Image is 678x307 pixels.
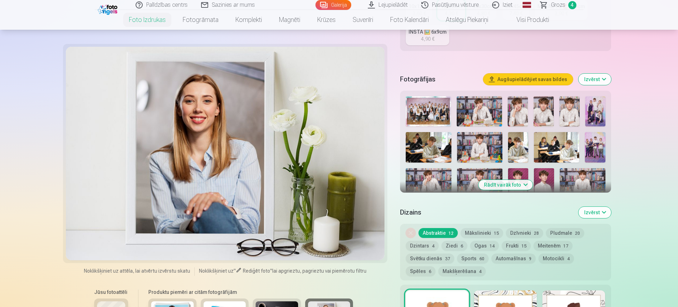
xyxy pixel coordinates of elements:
[461,244,463,249] span: 6
[461,228,503,238] button: Mākslinieki15
[534,231,539,236] span: 28
[270,268,272,274] span: "
[429,269,431,274] span: 6
[120,10,174,30] a: Foto izdrukas
[567,256,570,261] span: 4
[479,269,482,274] span: 4
[437,10,497,30] a: Atslēgu piekariņi
[174,10,227,30] a: Fotogrāmata
[551,1,565,9] span: Grozs
[563,244,568,249] span: 17
[400,74,477,84] h5: Fotogrāfijas
[406,241,439,251] button: Dzintars4
[438,266,486,276] button: Makšķerēšana4
[309,10,344,30] a: Krūzes
[441,241,467,251] button: Ziedi6
[546,228,584,238] button: Pludmale20
[449,231,454,236] span: 12
[406,254,454,263] button: Svētku dienās37
[344,10,382,30] a: Suvenīri
[579,74,611,85] button: Izvērst
[270,10,309,30] a: Magnēti
[445,256,450,261] span: 37
[497,10,558,30] a: Visi produkti
[406,266,435,276] button: Spēles6
[146,289,356,296] h6: Produktu piemēri ar citām fotogrāfijām
[529,256,531,261] span: 9
[432,244,434,249] span: 4
[409,28,446,35] div: INSTA 🖼️ 6x9cm
[199,268,234,274] span: Noklikšķiniet uz
[457,254,489,263] button: Sports60
[406,25,449,45] a: INSTA 🖼️ 6x9cm4,90 €
[479,256,484,261] span: 60
[84,267,190,274] span: Noklikšķiniet uz attēla, lai atvērtu izvērstu skatu
[478,180,532,190] button: Rādīt vairāk foto
[227,10,270,30] a: Komplekti
[506,228,543,238] button: Dzīvnieki28
[98,3,119,15] img: /fa1
[483,74,573,85] button: Augšupielādējiet savas bildes
[418,228,458,238] button: Abstraktie12
[579,207,611,218] button: Izvērst
[491,254,536,263] button: Automašīnas9
[575,231,580,236] span: 20
[400,207,572,217] h5: Dizains
[94,289,128,296] h6: Jūsu fotoattēli
[234,268,236,274] span: "
[534,241,572,251] button: Meitenēm17
[243,268,270,274] span: Rediģēt foto
[382,10,437,30] a: Foto kalendāri
[568,1,576,9] span: 4
[421,35,434,42] div: 4,90 €
[470,241,499,251] button: Ogas14
[272,268,366,274] span: lai apgrieztu, pagrieztu vai piemērotu filtru
[539,254,574,263] button: Motocikli4
[522,244,526,249] span: 15
[490,244,495,249] span: 14
[494,231,499,236] span: 15
[502,241,531,251] button: Frukti15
